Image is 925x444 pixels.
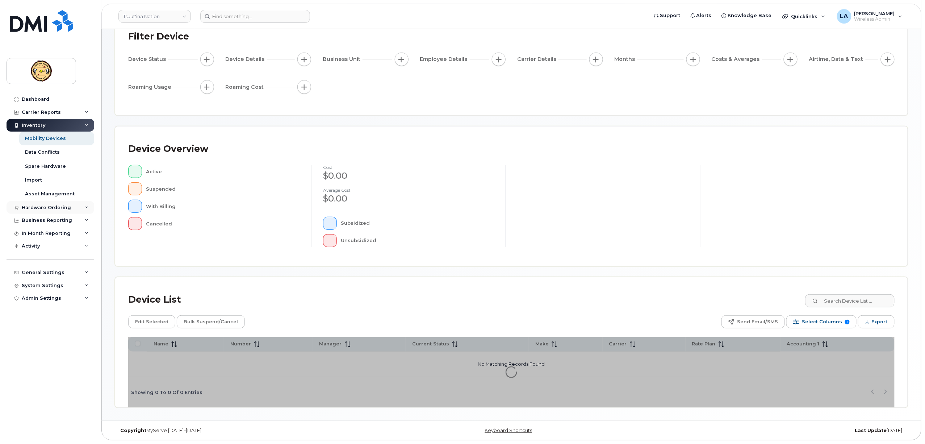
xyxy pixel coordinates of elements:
button: Send Email/SMS [721,315,785,328]
div: Unsubsidized [341,234,494,247]
strong: Copyright [120,428,146,433]
span: Costs & Averages [712,55,762,63]
h4: cost [323,165,494,170]
span: Device Status [128,55,168,63]
span: Select Columns [802,316,842,327]
a: Support [649,8,685,23]
div: Suspended [146,182,300,195]
span: Business Unit [323,55,363,63]
span: Knowledge Base [728,12,772,19]
button: Select Columns 9 [786,315,857,328]
span: Roaming Cost [226,83,266,91]
span: [PERSON_NAME] [854,11,895,16]
span: Support [660,12,680,19]
button: Edit Selected [128,315,175,328]
span: Airtime, Data & Text [809,55,866,63]
div: MyServe [DATE]–[DATE] [115,428,379,433]
span: Edit Selected [135,316,168,327]
div: With Billing [146,200,300,213]
a: Alerts [685,8,717,23]
div: $0.00 [323,170,494,182]
div: Active [146,165,300,178]
a: Tsuut'ina Nation [118,10,191,23]
span: Wireless Admin [854,16,895,22]
button: Export [858,315,895,328]
input: Search Device List ... [805,294,895,307]
span: Roaming Usage [128,83,173,91]
span: Months [615,55,637,63]
h4: Average cost [323,188,494,192]
div: Filter Device [128,27,189,46]
span: 9 [845,320,850,324]
div: $0.00 [323,192,494,205]
span: Export [872,316,888,327]
span: Carrier Details [517,55,558,63]
span: Employee Details [420,55,470,63]
input: Find something... [200,10,310,23]
div: Cancelled [146,217,300,230]
div: Device Overview [128,140,208,158]
div: Device List [128,290,181,309]
div: Subsidized [341,217,494,230]
div: [DATE] [644,428,908,433]
button: Bulk Suspend/Cancel [177,315,245,328]
span: Alerts [696,12,712,19]
strong: Last Update [855,428,887,433]
div: Lorraine Agustin [832,9,908,24]
span: Device Details [226,55,267,63]
div: Quicklinks [778,9,830,24]
a: Knowledge Base [717,8,777,23]
span: LA [840,12,848,21]
span: Bulk Suspend/Cancel [184,316,238,327]
span: Quicklinks [791,13,818,19]
span: Send Email/SMS [737,316,778,327]
a: Keyboard Shortcuts [485,428,532,433]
